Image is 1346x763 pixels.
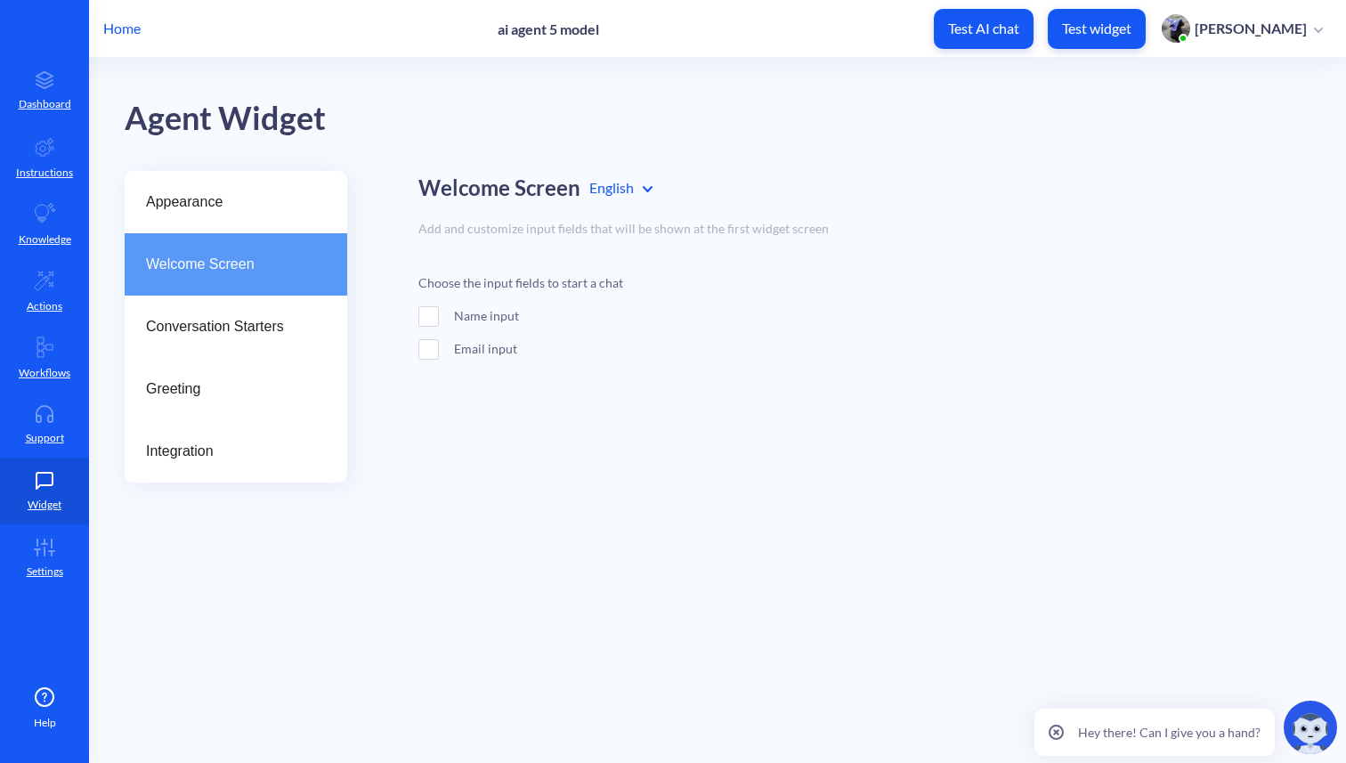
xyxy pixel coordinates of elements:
a: Conversation Starters [125,296,347,358]
p: Actions [27,298,62,314]
img: copilot-icon.svg [1284,701,1337,754]
a: Integration [125,420,347,483]
p: Support [26,430,64,446]
p: Home [103,18,141,39]
div: English [589,177,653,199]
p: Test AI chat [948,20,1019,37]
span: Help [34,715,56,731]
p: ai agent 5 model [498,20,599,37]
p: Hey there! Can I give you a hand? [1078,723,1261,742]
div: Agent Widget [125,93,1346,144]
p: [PERSON_NAME] [1195,19,1307,38]
h2: Welcome Screen [418,175,580,201]
p: Instructions [16,165,73,181]
a: Appearance [125,171,347,233]
div: Email input [418,339,703,358]
span: Integration [146,441,312,462]
button: user photo[PERSON_NAME] [1153,12,1332,45]
button: Test AI chat [934,9,1034,49]
p: Settings [27,564,63,580]
p: Workflows [19,365,70,381]
div: Add and customize input fields that will be shown at the first widget screen [418,219,1310,238]
p: Widget [28,497,61,513]
p: Knowledge [19,231,71,248]
a: Welcome Screen [125,233,347,296]
p: Test widget [1062,20,1131,37]
span: Welcome Screen [146,254,312,275]
div: Choose the input fields to start a chat [418,273,703,292]
a: Greeting [125,358,347,420]
p: Dashboard [19,96,71,112]
span: Greeting [146,378,312,400]
img: user photo [1162,14,1190,43]
div: Name input [418,306,703,325]
span: Appearance [146,191,312,213]
button: Test widget [1048,9,1146,49]
span: Conversation Starters [146,316,312,337]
